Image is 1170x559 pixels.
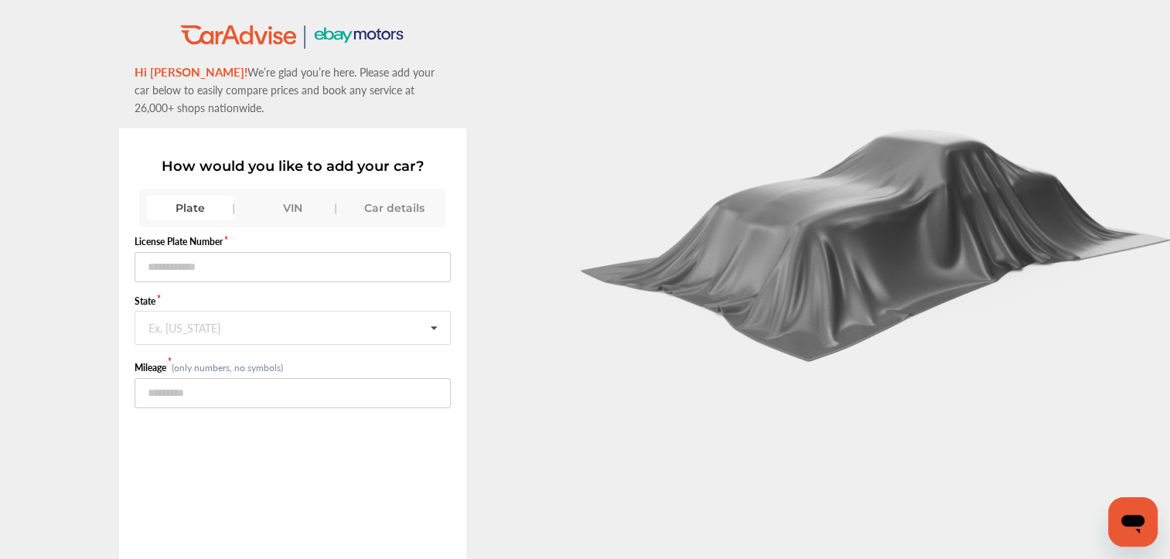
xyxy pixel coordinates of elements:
[135,295,451,308] label: State
[135,361,172,374] label: Mileage
[172,361,283,374] small: (only numbers, no symbols)
[135,235,451,248] label: License Plate Number
[351,196,438,220] div: Car details
[135,158,451,175] p: How would you like to add your car?
[1108,497,1158,547] iframe: Button to launch messaging window
[148,322,220,331] div: Ex. [US_STATE]
[147,196,234,220] div: Plate
[135,63,247,80] span: Hi [PERSON_NAME]!
[249,196,336,220] div: VIN
[135,64,435,115] span: We’re glad you’re here. Please add your car below to easily compare prices and book any service a...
